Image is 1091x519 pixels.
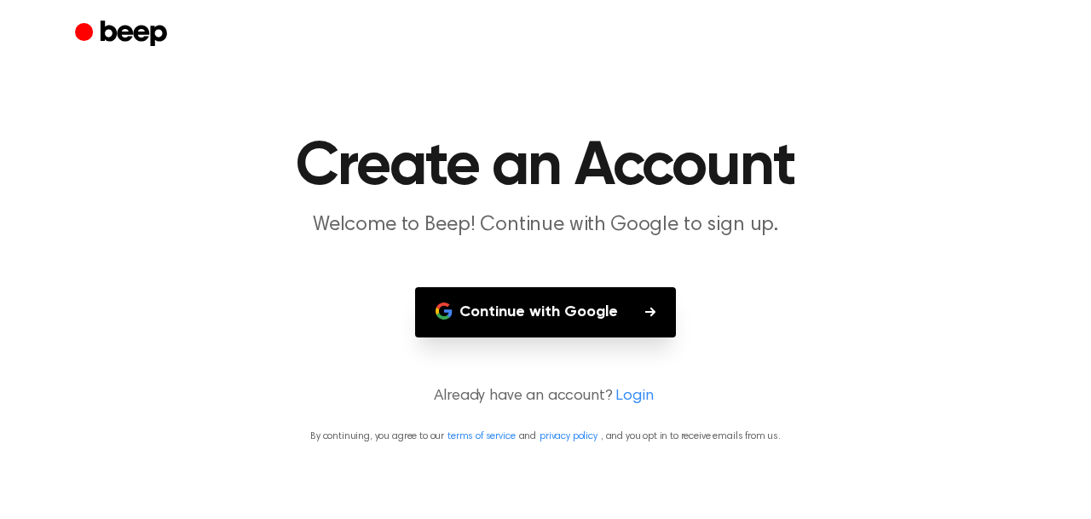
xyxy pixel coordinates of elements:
p: By continuing, you agree to our and , and you opt in to receive emails from us. [20,429,1071,444]
a: terms of service [447,431,515,441]
a: privacy policy [540,431,597,441]
h1: Create an Account [109,136,982,198]
p: Welcome to Beep! Continue with Google to sign up. [218,211,873,239]
a: Beep [75,18,171,51]
button: Continue with Google [415,287,676,337]
p: Already have an account? [20,385,1071,408]
a: Login [615,385,653,408]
